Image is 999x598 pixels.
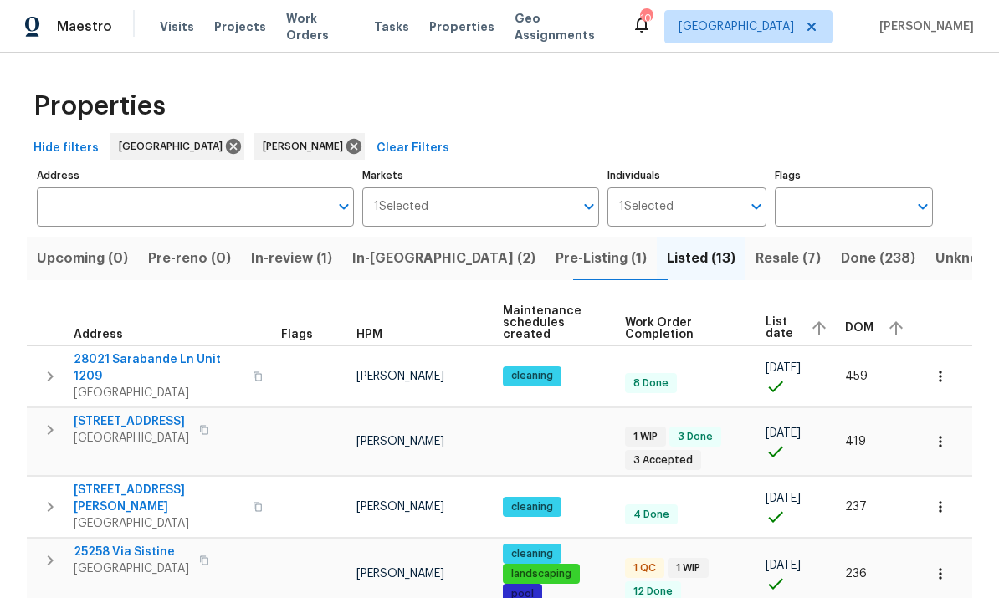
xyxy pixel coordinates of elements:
[356,436,444,447] span: [PERSON_NAME]
[74,482,243,515] span: [STREET_ADDRESS][PERSON_NAME]
[671,430,720,444] span: 3 Done
[33,138,99,159] span: Hide filters
[556,247,647,270] span: Pre-Listing (1)
[845,322,873,334] span: DOM
[214,18,266,35] span: Projects
[505,547,560,561] span: cleaning
[374,21,409,33] span: Tasks
[148,247,231,270] span: Pre-reno (0)
[766,362,801,374] span: [DATE]
[377,138,449,159] span: Clear Filters
[627,430,664,444] span: 1 WIP
[745,195,768,218] button: Open
[429,18,494,35] span: Properties
[503,305,597,340] span: Maintenance schedules created
[37,247,128,270] span: Upcoming (0)
[251,247,332,270] span: In-review (1)
[37,171,354,181] label: Address
[356,568,444,580] span: [PERSON_NAME]
[110,133,244,160] div: [GEOGRAPHIC_DATA]
[679,18,794,35] span: [GEOGRAPHIC_DATA]
[845,501,867,513] span: 237
[33,98,166,115] span: Properties
[766,560,801,571] span: [DATE]
[669,561,707,575] span: 1 WIP
[74,430,189,447] span: [GEOGRAPHIC_DATA]
[756,247,821,270] span: Resale (7)
[160,18,194,35] span: Visits
[74,413,189,430] span: [STREET_ADDRESS]
[254,133,365,160] div: [PERSON_NAME]
[57,18,112,35] span: Maestro
[74,385,243,401] span: [GEOGRAPHIC_DATA]
[281,329,313,340] span: Flags
[766,316,797,340] span: List date
[625,317,738,340] span: Work Order Completion
[873,18,974,35] span: [PERSON_NAME]
[505,369,560,383] span: cleaning
[627,561,663,575] span: 1 QC
[332,195,356,218] button: Open
[619,200,674,214] span: 1 Selected
[845,371,868,382] span: 459
[515,10,612,43] span: Geo Assignments
[841,247,915,270] span: Done (238)
[505,567,578,581] span: landscaping
[627,508,676,522] span: 4 Done
[352,247,535,270] span: In-[GEOGRAPHIC_DATA] (2)
[356,329,382,340] span: HPM
[627,453,699,468] span: 3 Accepted
[845,436,866,447] span: 419
[667,247,735,270] span: Listed (13)
[286,10,354,43] span: Work Orders
[356,371,444,382] span: [PERSON_NAME]
[505,500,560,514] span: cleaning
[362,171,600,181] label: Markets
[74,351,243,385] span: 28021 Sarabande Ln Unit 1209
[640,10,652,27] div: 10
[766,427,801,439] span: [DATE]
[607,171,766,181] label: Individuals
[370,133,456,164] button: Clear Filters
[119,138,229,155] span: [GEOGRAPHIC_DATA]
[374,200,428,214] span: 1 Selected
[911,195,935,218] button: Open
[775,171,933,181] label: Flags
[356,501,444,513] span: [PERSON_NAME]
[74,515,243,532] span: [GEOGRAPHIC_DATA]
[627,376,675,391] span: 8 Done
[74,560,189,577] span: [GEOGRAPHIC_DATA]
[74,544,189,560] span: 25258 Via Sistine
[74,329,123,340] span: Address
[577,195,601,218] button: Open
[845,568,867,580] span: 236
[263,138,350,155] span: [PERSON_NAME]
[27,133,105,164] button: Hide filters
[766,493,801,504] span: [DATE]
